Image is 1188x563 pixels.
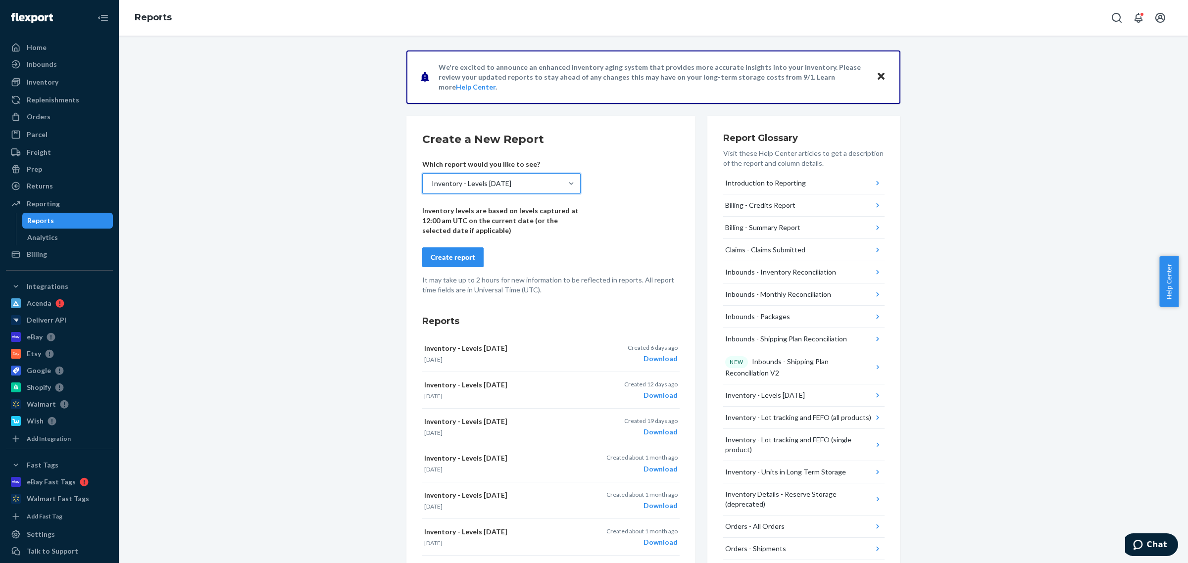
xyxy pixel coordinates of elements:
[1150,8,1170,28] button: Open account menu
[628,354,678,364] div: Download
[6,413,113,429] a: Wish
[432,179,511,188] div: Inventory - Levels [DATE]
[6,396,113,412] a: Walmart
[6,92,113,108] a: Replenishments
[624,390,678,400] div: Download
[725,521,785,531] div: Orders - All Orders
[27,233,58,242] div: Analytics
[27,130,48,140] div: Parcel
[27,181,53,191] div: Returns
[6,109,113,125] a: Orders
[27,95,79,105] div: Replenishments
[27,434,71,443] div: Add Integration
[606,537,678,547] div: Download
[424,503,443,510] time: [DATE]
[6,127,113,142] a: Parcel
[27,477,76,487] div: eBay Fast Tags
[27,281,68,291] div: Integrations
[723,132,885,144] h3: Report Glossary
[424,343,592,353] p: Inventory - Levels [DATE]
[723,217,885,239] button: Billing - Summary Report
[723,239,885,261] button: Claims - Claims Submitted
[27,416,44,426] div: Wish
[6,178,113,194] a: Returns
[725,312,790,322] div: Inbounds - Packages
[725,289,831,299] div: Inbounds - Monthly Reconciliation
[424,392,443,400] time: [DATE]
[93,8,113,28] button: Close Navigation
[723,538,885,560] button: Orders - Shipments
[723,172,885,194] button: Introduction to Reporting
[27,315,66,325] div: Deliverr API
[723,384,885,407] button: Inventory - Levels [DATE]
[422,206,581,235] p: Inventory levels are based on levels captured at 12:00 am UTC on the current date (or the selecte...
[6,161,113,177] a: Prep
[27,382,51,392] div: Shopify
[6,56,113,72] a: Inbounds
[723,328,885,350] button: Inbounds - Shipping Plan Reconciliation
[27,199,60,209] div: Reporting
[27,460,58,470] div: Fast Tags
[723,261,885,283] button: Inbounds - Inventory Reconciliation
[27,147,51,157] div: Freight
[875,70,888,84] button: Close
[424,356,443,363] time: [DATE]
[422,159,581,169] p: Which report would you like to see?
[723,350,885,384] button: NEWInbounds - Shipping Plan Reconciliation V2
[1125,533,1178,558] iframe: Opens a widget where you can chat to one of our agents
[6,279,113,294] button: Integrations
[725,435,873,455] div: Inventory - Lot tracking and FEFO (single product)
[439,62,867,92] p: We're excited to announce an enhanced inventory aging system that provides more accurate insights...
[424,466,443,473] time: [DATE]
[27,332,43,342] div: eBay
[723,306,885,328] button: Inbounds - Packages
[422,519,680,556] button: Inventory - Levels [DATE][DATE]Created about 1 month agoDownload
[456,83,495,91] a: Help Center
[1107,8,1127,28] button: Open Search Box
[422,445,680,482] button: Inventory - Levels [DATE][DATE]Created about 1 month agoDownload
[725,467,846,477] div: Inventory - Units in Long Term Storage
[6,474,113,490] a: eBay Fast Tags
[606,490,678,499] p: Created about 1 month ago
[723,283,885,306] button: Inbounds - Monthly Reconciliation
[422,247,484,267] button: Create report
[725,390,805,400] div: Inventory - Levels [DATE]
[424,429,443,436] time: [DATE]
[424,417,592,426] p: Inventory - Levels [DATE]
[6,246,113,262] a: Billing
[624,417,678,425] p: Created 19 days ago
[723,148,885,168] p: Visit these Help Center articles to get a description of the report and column details.
[422,482,680,519] button: Inventory - Levels [DATE][DATE]Created about 1 month agoDownload
[27,399,56,409] div: Walmart
[725,544,786,554] div: Orders - Shipments
[6,511,113,522] a: Add Fast Tag
[422,335,680,372] button: Inventory - Levels [DATE][DATE]Created 6 days agoDownload
[6,543,113,559] button: Talk to Support
[725,223,800,233] div: Billing - Summary Report
[27,164,42,174] div: Prep
[628,343,678,352] p: Created 6 days ago
[723,516,885,538] button: Orders - All Orders
[6,144,113,160] a: Freight
[6,491,113,507] a: Walmart Fast Tags
[723,483,885,516] button: Inventory Details - Reserve Storage (deprecated)
[6,457,113,473] button: Fast Tags
[725,489,873,509] div: Inventory Details - Reserve Storage (deprecated)
[606,501,678,511] div: Download
[424,490,592,500] p: Inventory - Levels [DATE]
[422,409,680,445] button: Inventory - Levels [DATE][DATE]Created 19 days agoDownload
[6,526,113,542] a: Settings
[725,267,836,277] div: Inbounds - Inventory Reconciliation
[723,407,885,429] button: Inventory - Lot tracking and FEFO (all products)
[6,196,113,212] a: Reporting
[27,59,57,69] div: Inbounds
[606,453,678,462] p: Created about 1 month ago
[1159,256,1179,307] button: Help Center
[422,132,680,147] h2: Create a New Report
[606,527,678,535] p: Created about 1 month ago
[424,527,592,537] p: Inventory - Levels [DATE]
[22,230,113,245] a: Analytics
[27,216,54,226] div: Reports
[6,346,113,362] a: Etsy
[424,453,592,463] p: Inventory - Levels [DATE]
